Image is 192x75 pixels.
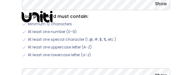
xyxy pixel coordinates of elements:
span: At least one special character (!, @, #, $, %, etc.) [28,37,116,42]
button: Show [155,1,167,7]
span: At least one lowercase letter (a-z) [28,52,91,58]
span: At least one number (0-9) [28,29,77,35]
li: Your password must contain: [22,13,170,19]
span: At least one uppercase letter (A-Z) [28,44,92,50]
